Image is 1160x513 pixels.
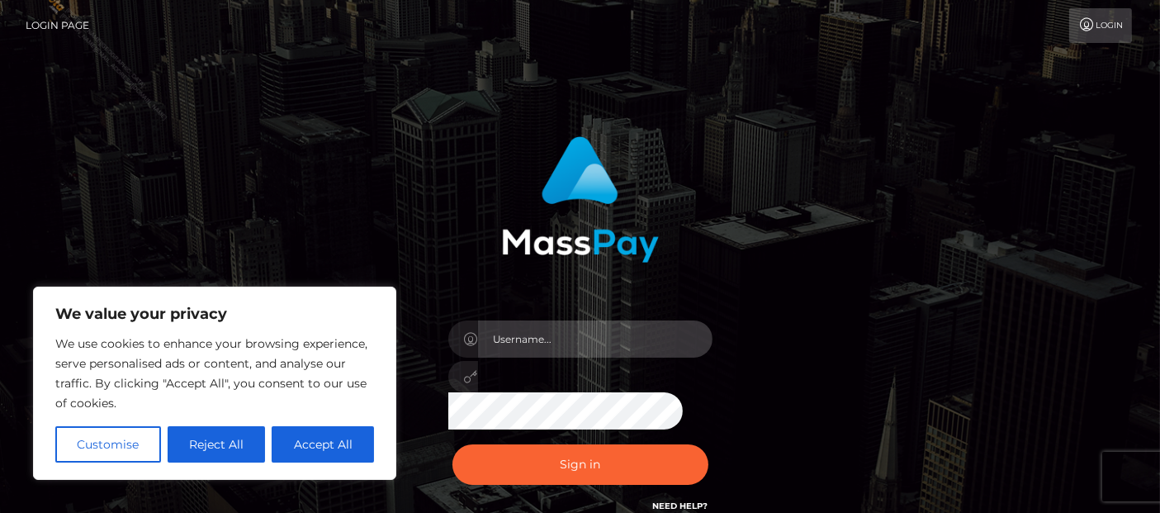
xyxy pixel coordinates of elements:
[33,287,396,480] div: We value your privacy
[55,334,374,413] p: We use cookies to enhance your browsing experience, serve personalised ads or content, and analys...
[653,501,708,511] a: Need Help?
[55,426,161,463] button: Customise
[1069,8,1132,43] a: Login
[26,8,89,43] a: Login Page
[168,426,266,463] button: Reject All
[452,444,708,485] button: Sign in
[272,426,374,463] button: Accept All
[502,136,659,263] img: MassPay Login
[478,321,713,358] input: Username...
[55,304,374,324] p: We value your privacy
